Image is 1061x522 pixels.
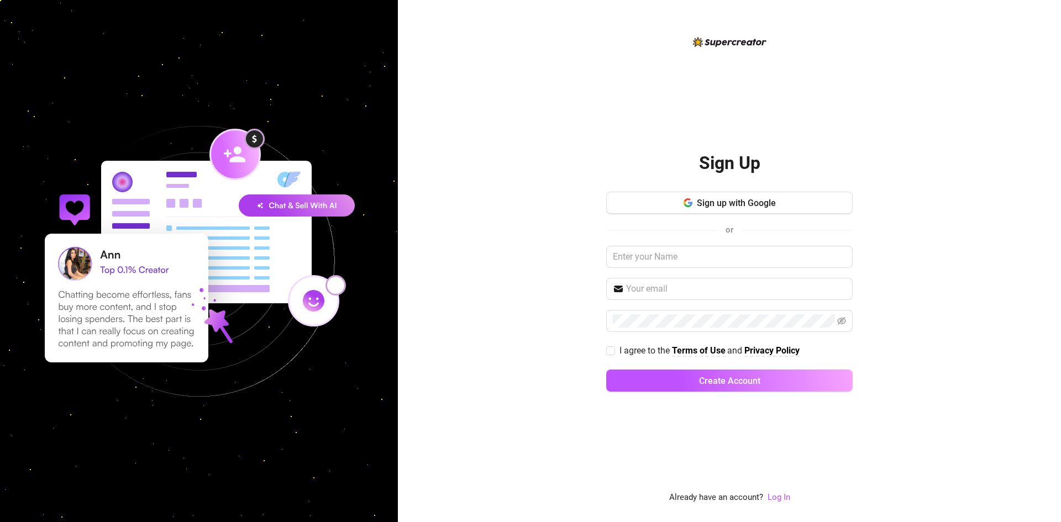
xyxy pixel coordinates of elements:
[699,152,760,175] h2: Sign Up
[626,282,846,296] input: Your email
[606,192,853,214] button: Sign up with Google
[744,345,800,357] a: Privacy Policy
[669,491,763,504] span: Already have an account?
[672,345,726,357] a: Terms of Use
[619,345,672,356] span: I agree to the
[693,37,766,47] img: logo-BBDzfeDw.svg
[672,345,726,356] strong: Terms of Use
[8,70,390,452] img: signup-background-D0MIrEPF.svg
[744,345,800,356] strong: Privacy Policy
[727,345,744,356] span: and
[699,376,760,386] span: Create Account
[606,370,853,392] button: Create Account
[726,225,733,235] span: or
[768,492,790,502] a: Log In
[768,491,790,504] a: Log In
[697,198,776,208] span: Sign up with Google
[606,246,853,268] input: Enter your Name
[837,317,846,325] span: eye-invisible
